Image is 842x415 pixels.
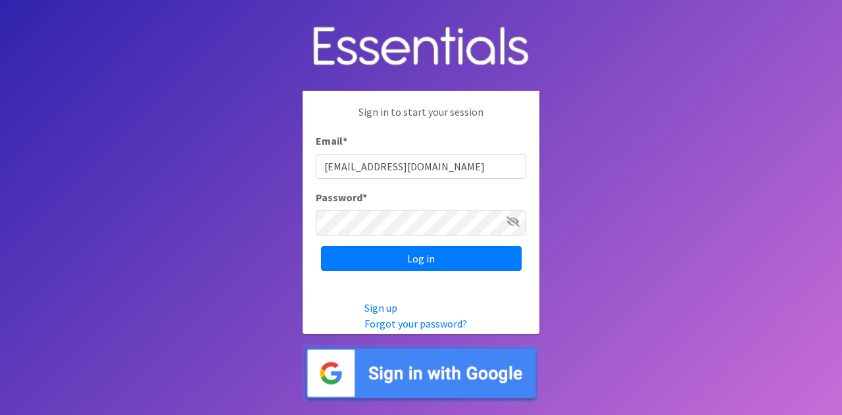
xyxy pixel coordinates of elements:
[362,191,367,204] abbr: required
[364,301,397,314] a: Sign up
[303,13,539,81] img: Human Essentials
[321,246,522,271] input: Log in
[316,189,367,205] label: Password
[303,345,539,402] img: Sign in with Google
[364,317,467,330] a: Forgot your password?
[316,104,526,133] p: Sign in to start your session
[316,133,347,149] label: Email
[343,134,347,147] abbr: required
